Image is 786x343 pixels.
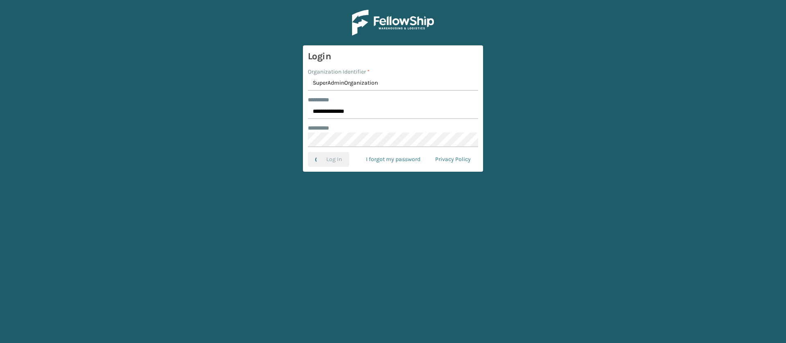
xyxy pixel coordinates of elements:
[308,50,478,63] h3: Login
[308,152,349,167] button: Log In
[359,152,428,167] a: I forgot my password
[352,10,434,36] img: Logo
[308,67,370,76] label: Organization Identifier
[428,152,478,167] a: Privacy Policy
